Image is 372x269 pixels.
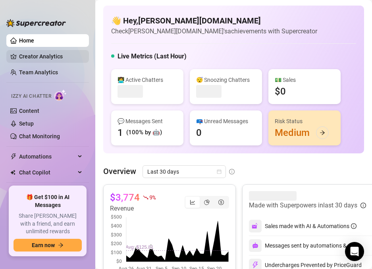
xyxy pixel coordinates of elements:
[13,212,82,236] span: Share [PERSON_NAME] with a friend, and earn unlimited rewards
[13,239,82,252] button: Earn nowarrow-right
[252,242,258,249] img: svg%3e
[111,15,317,26] h4: 👋 Hey, [PERSON_NAME][DOMAIN_NAME]
[19,69,58,75] a: Team Analytics
[249,201,357,210] article: Made with Superpowers in last 30 days
[19,120,34,127] a: Setup
[118,75,177,84] div: 👩‍💻 Active Chatters
[19,37,34,44] a: Home
[118,52,187,61] h5: Live Metrics (Last Hour)
[111,26,317,36] article: Check [PERSON_NAME][DOMAIN_NAME]'s achievements with Supercreator
[149,194,155,201] span: 9 %
[11,93,51,100] span: Izzy AI Chatter
[110,191,140,204] article: $3,774
[19,150,75,163] span: Automations
[19,166,75,179] span: Chat Copilot
[58,242,64,248] span: arrow-right
[185,196,229,209] div: segmented control
[147,166,221,178] span: Last 30 days
[252,223,259,230] img: svg%3e
[118,117,177,126] div: 💬 Messages Sent
[19,108,39,114] a: Content
[249,239,353,252] div: Messages sent by automations & AI
[275,85,286,98] div: $0
[320,130,325,135] span: arrow-right
[103,165,136,177] article: Overview
[196,126,202,139] div: 0
[218,199,224,205] span: dollar-circle
[351,223,357,229] span: info-circle
[275,75,334,84] div: 💵 Sales
[10,153,17,160] span: thunderbolt
[229,169,235,174] span: info-circle
[275,117,334,126] div: Risk Status
[204,199,210,205] span: pie-chart
[54,89,67,101] img: AI Chatter
[126,128,162,137] div: (100% by 🤖)
[345,242,364,261] div: Open Intercom Messenger
[252,261,259,269] img: svg%3e
[360,203,366,208] span: info-circle
[19,133,60,139] a: Chat Monitoring
[19,50,83,63] a: Creator Analytics
[110,204,155,213] article: Revenue
[217,169,222,174] span: calendar
[265,222,357,230] div: Sales made with AI & Automations
[118,126,123,139] div: 1
[6,19,66,27] img: logo-BBDzfeDw.svg
[32,242,55,248] span: Earn now
[196,75,256,84] div: 😴 Snoozing Chatters
[196,117,256,126] div: 📪 Unread Messages
[143,195,148,200] span: fall
[190,199,195,205] span: line-chart
[10,170,15,175] img: Chat Copilot
[13,194,82,209] span: 🎁 Get $100 in AI Messages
